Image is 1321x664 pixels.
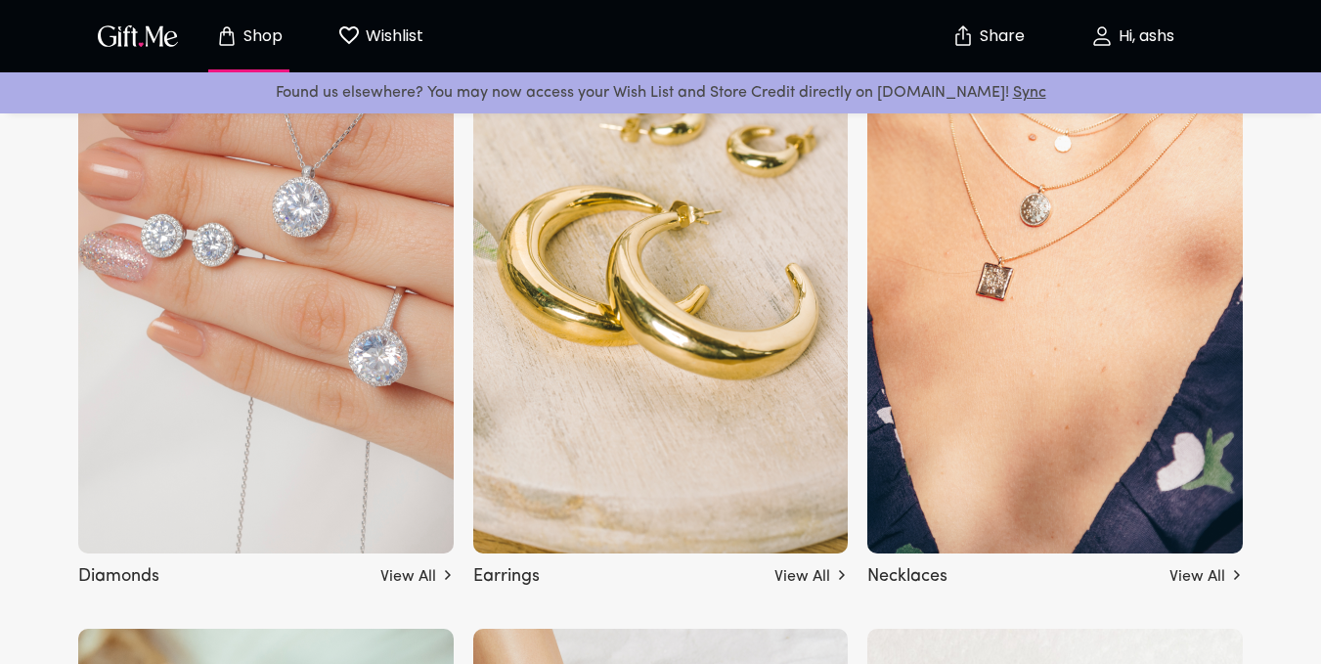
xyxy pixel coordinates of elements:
h5: Earrings [473,557,540,590]
img: secure [951,24,975,48]
img: GiftMe Logo [94,22,182,50]
button: Hi, ashs [1035,5,1230,67]
a: Diamonds [78,539,454,585]
a: Sync [1013,85,1046,101]
button: GiftMe Logo [92,24,184,48]
h5: Diamonds [78,557,159,590]
p: Wishlist [361,23,423,49]
h5: Necklaces [867,557,947,590]
a: Earrings [473,539,849,585]
img: earrings.png [473,6,849,553]
a: Necklaces [867,539,1243,585]
p: Share [975,28,1025,45]
p: Shop [239,28,283,45]
button: Share [954,2,1023,70]
p: Found us elsewhere? You may now access your Wish List and Store Credit directly on [DOMAIN_NAME]! [16,80,1305,106]
a: View All [380,557,454,589]
a: View All [774,557,848,589]
img: diamonds.png [78,6,454,553]
button: Store page [196,5,303,67]
button: Wishlist page [327,5,434,67]
p: Hi, ashs [1114,28,1174,45]
img: necklaces.png [867,6,1243,553]
a: View All [1169,557,1243,589]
